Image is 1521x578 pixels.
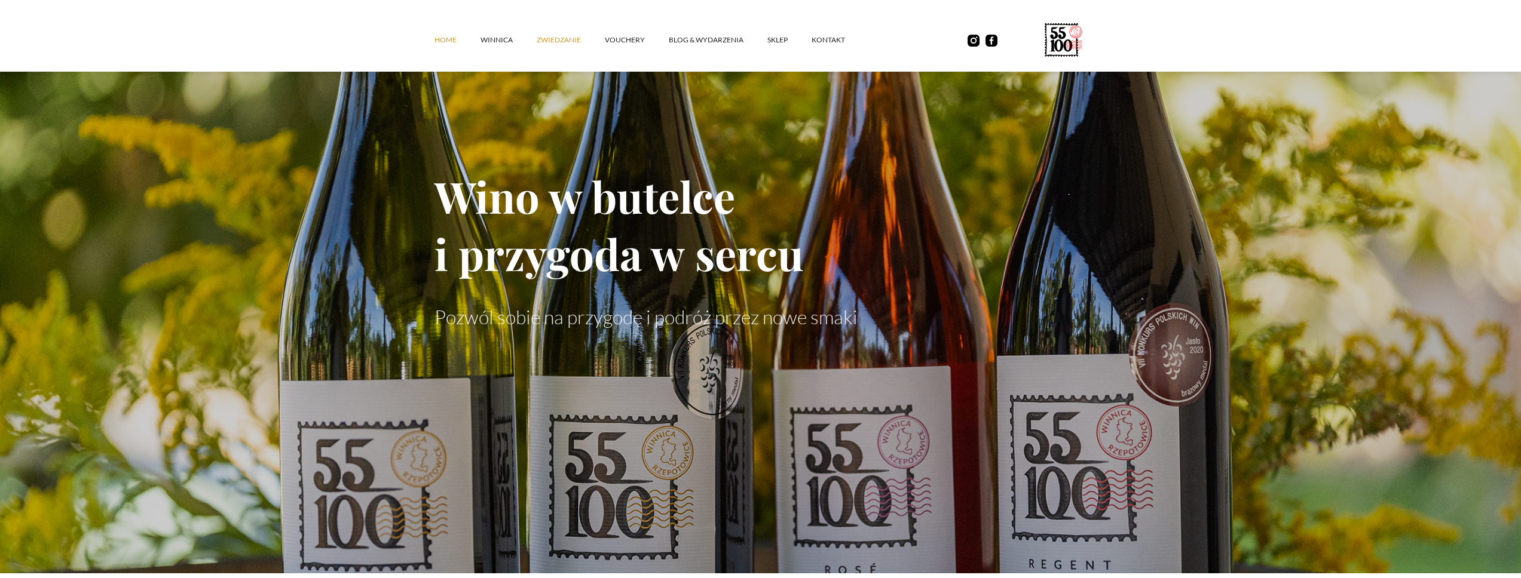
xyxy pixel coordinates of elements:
[481,22,537,58] a: winnica
[605,22,669,58] a: vouchery
[434,167,1087,282] h1: Wino w butelce i przygoda w sercu
[812,22,869,58] a: kontakt
[434,306,1087,328] p: Pozwól sobie na przygodę i podróż przez nowe smaki
[537,22,605,58] a: ZWIEDZANIE
[669,22,767,58] a: Blog & Wydarzenia
[434,22,481,58] a: Home
[767,22,812,58] a: SKLEP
